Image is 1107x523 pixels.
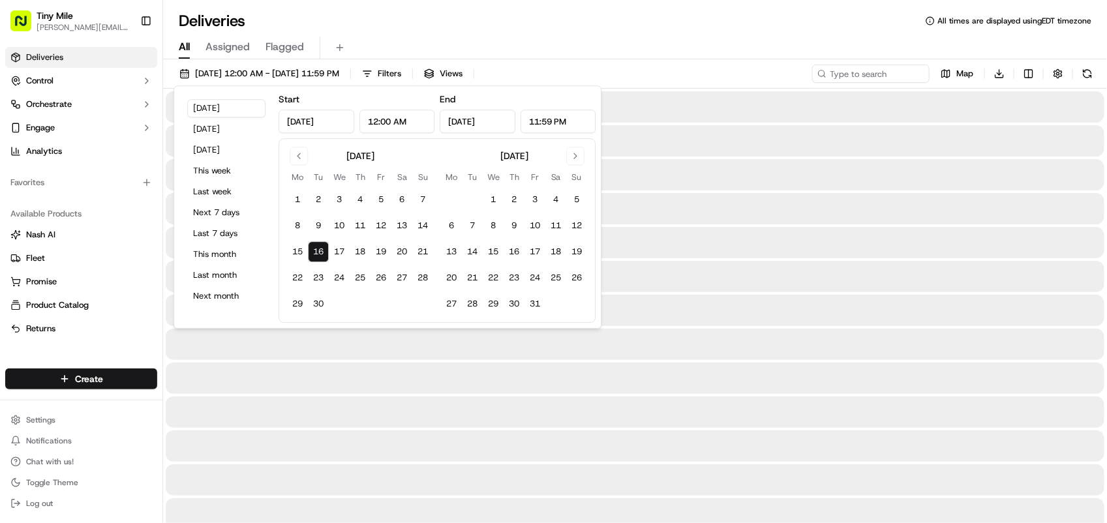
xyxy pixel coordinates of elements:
button: Chat with us! [5,453,157,471]
img: 9188753566659_6852d8bf1fb38e338040_72.png [27,125,51,148]
button: Notifications [5,432,157,450]
button: 17 [329,241,350,262]
button: 22 [483,267,504,288]
button: 20 [391,241,412,262]
button: 13 [391,215,412,236]
a: 📗Knowledge Base [8,286,105,310]
button: 18 [350,241,371,262]
button: Promise [5,271,157,292]
button: [DATE] [187,120,265,138]
button: 8 [483,215,504,236]
p: Welcome 👋 [13,52,237,73]
img: 1736555255976-a54dd68f-1ca7-489b-9aae-adbdc363a1c4 [26,203,37,213]
span: Notifications [26,436,72,446]
span: All [179,39,190,55]
span: Returns [26,323,55,335]
button: Last month [187,266,265,284]
button: 23 [504,267,524,288]
th: Monday [287,170,308,184]
span: Create [75,372,103,385]
img: 1736555255976-a54dd68f-1ca7-489b-9aae-adbdc363a1c4 [13,125,37,148]
button: 1 [287,189,308,210]
button: 26 [566,267,587,288]
button: Filters [356,65,407,83]
span: Views [440,68,463,80]
button: 30 [308,293,329,314]
button: Product Catalog [5,295,157,316]
label: End [440,93,455,105]
button: 6 [441,215,462,236]
div: Start new chat [59,125,214,138]
button: Next month [187,287,265,305]
button: [PERSON_NAME][EMAIL_ADDRESS] [37,22,130,33]
button: 10 [524,215,545,236]
button: Toggle Theme [5,473,157,492]
button: 26 [371,267,391,288]
button: Orchestrate [5,94,157,115]
th: Friday [524,170,545,184]
button: 4 [350,189,371,210]
th: Wednesday [329,170,350,184]
button: Nash AI [5,224,157,245]
button: 18 [545,241,566,262]
button: 16 [308,241,329,262]
button: See all [202,167,237,183]
button: Go to previous month [290,147,308,165]
button: 6 [391,189,412,210]
button: This month [187,245,265,263]
img: Nash [13,13,39,39]
div: Past conversations [13,170,87,180]
a: Returns [10,323,152,335]
button: Tiny Mile [37,9,73,22]
span: Engage [26,122,55,134]
button: 9 [308,215,329,236]
button: 29 [483,293,504,314]
th: Monday [441,170,462,184]
button: 15 [483,241,504,262]
button: Log out [5,494,157,513]
button: Views [418,65,468,83]
th: Saturday [391,170,412,184]
a: Promise [10,276,152,288]
button: 11 [545,215,566,236]
button: 21 [412,241,433,262]
button: 30 [504,293,524,314]
button: 24 [329,267,350,288]
button: 8 [287,215,308,236]
button: 12 [371,215,391,236]
button: 28 [462,293,483,314]
th: Tuesday [308,170,329,184]
div: Favorites [5,172,157,193]
span: Deliveries [26,52,63,63]
input: Date [279,110,354,133]
span: Control [26,75,53,87]
button: 17 [524,241,545,262]
button: Start new chat [222,128,237,144]
h1: Deliveries [179,10,245,31]
button: Refresh [1078,65,1097,83]
button: Next 7 days [187,203,265,222]
button: This week [187,162,265,180]
span: Chat with us! [26,456,74,467]
a: Powered byPylon [92,323,158,333]
span: Settings [26,415,55,425]
span: [DATE] [50,237,77,248]
span: [PERSON_NAME] [40,202,106,213]
button: 14 [462,241,483,262]
button: [DATE] 12:00 AM - [DATE] 11:59 PM [174,65,345,83]
input: Time [521,110,596,133]
span: • [108,202,113,213]
button: Fleet [5,248,157,269]
button: 7 [462,215,483,236]
div: We're available if you need us! [59,138,179,148]
span: Product Catalog [26,299,89,311]
button: 5 [566,189,587,210]
div: 💻 [110,293,121,303]
a: Fleet [10,252,152,264]
button: 20 [441,267,462,288]
button: 21 [462,267,483,288]
span: Fleet [26,252,45,264]
span: API Documentation [123,291,209,305]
